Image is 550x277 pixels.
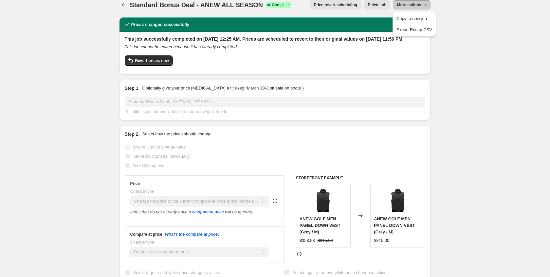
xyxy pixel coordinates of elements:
span: Set product prices individually [133,154,190,159]
span: ANEW GOLF MEN PANEL DOWN VEST (Grey / M) [300,216,340,234]
span: Copy to new job [396,16,427,21]
i: This job cannot be edited because it has already completed. [125,44,238,49]
span: ANEW GOLF MEN PANEL DOWN VEST (Grey / M) [374,216,415,234]
button: What's the compare at price? [165,232,220,237]
h2: This job successfully completed on [DATE] 12:25 AM. Prices are scheduled to revert to their origi... [125,36,425,42]
strike: $815.00 [318,237,333,244]
span: Price revert scheduling [314,2,357,8]
button: More actions [393,0,430,10]
button: Revert prices now [125,55,173,66]
h2: Step 2. [125,131,140,137]
h2: Step 1. [125,85,140,91]
h3: Price [130,181,140,186]
div: $358.98 [300,237,315,244]
h3: Compare at price [130,232,162,237]
input: 30% off holiday sale [125,97,425,107]
button: Price change jobs [119,0,129,10]
div: help [272,198,278,204]
img: ANEWGOLF2023FWMEN_SPANELDOWNVEST_1_80x.jpg [385,188,411,214]
p: Optionally give your price [MEDICAL_DATA] a title (eg "March 30% off sale on boots") [142,85,303,91]
div: $815.00 [374,237,389,244]
h6: STOREFRONT EXAMPLE [296,175,425,181]
i: Items that do not already have a [130,209,191,214]
button: Price revert scheduling [310,0,361,10]
span: Complete [272,2,289,8]
p: Select how the prices should change [142,131,211,137]
span: Use bulk price change rules [133,145,186,149]
span: Standard Bonus Deal - ANEW ALL SEASON [130,1,263,9]
span: Select tags to add while price change is active [133,270,220,275]
span: Delete job [368,2,386,8]
span: Change type [130,189,155,194]
button: compare at price [192,209,224,214]
h2: Prices changed successfully [131,21,190,28]
span: Export Recap CSV [396,27,432,32]
button: Copy to new job [394,13,434,24]
span: More actions [397,2,421,8]
button: Delete job [364,0,390,10]
span: Use CSV upload [133,163,165,168]
img: ANEWGOLF2023FWMEN_SPANELDOWNVEST_1_80x.jpg [310,188,336,214]
span: Revert prices now [135,58,169,63]
span: This title is just for internal use, customers won't see it [125,109,226,114]
span: Select tags to remove while price change is active [292,270,387,275]
span: Change type [130,240,155,245]
i: will be ignored. [225,209,253,214]
button: Export Recap CSV [394,24,434,35]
